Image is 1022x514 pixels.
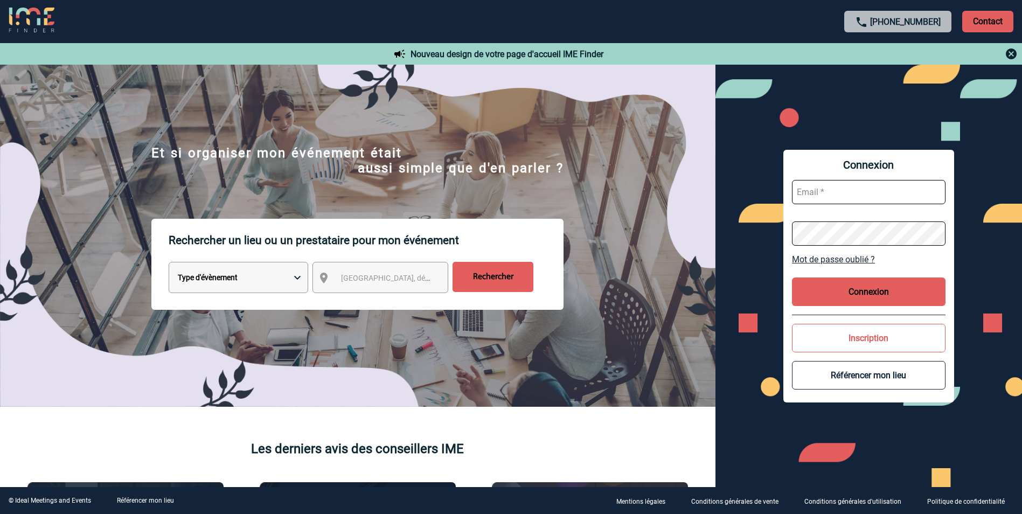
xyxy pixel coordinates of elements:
p: Politique de confidentialité [927,498,1005,505]
span: [GEOGRAPHIC_DATA], département, région... [341,274,491,282]
div: © Ideal Meetings and Events [9,497,91,504]
p: Conditions générales de vente [691,498,778,505]
a: Mot de passe oublié ? [792,254,945,265]
a: Conditions générales de vente [683,496,796,506]
button: Inscription [792,324,945,352]
button: Référencer mon lieu [792,361,945,390]
input: Rechercher [453,262,533,292]
a: Référencer mon lieu [117,497,174,504]
a: Mentions légales [608,496,683,506]
button: Connexion [792,277,945,306]
a: [PHONE_NUMBER] [870,17,941,27]
p: Conditions générales d'utilisation [804,498,901,505]
a: Politique de confidentialité [919,496,1022,506]
span: Connexion [792,158,945,171]
p: Contact [962,11,1013,32]
img: call-24-px.png [855,16,868,29]
a: Conditions générales d'utilisation [796,496,919,506]
p: Mentions légales [616,498,665,505]
p: Rechercher un lieu ou un prestataire pour mon événement [169,219,564,262]
input: Email * [792,180,945,204]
